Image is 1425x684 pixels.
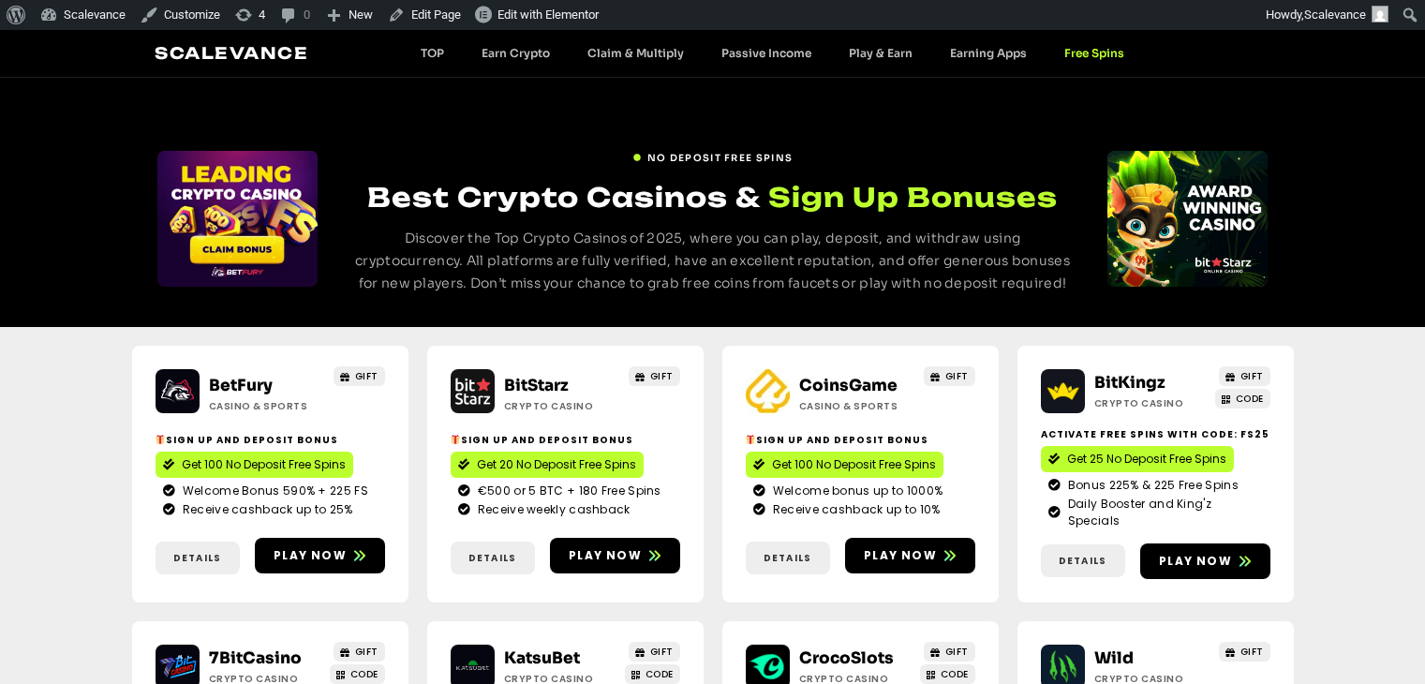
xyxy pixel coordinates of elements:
[156,452,353,478] a: Get 100 No Deposit Free Spins
[209,376,273,395] a: BetFury
[550,538,680,573] a: Play now
[569,46,703,60] a: Claim & Multiply
[799,648,894,668] a: CrocoSlots
[156,433,385,447] h2: SIGN UP AND DEPOSIT BONUS
[451,452,644,478] a: Get 20 No Deposit Free Spins
[451,542,535,574] a: Details
[1140,543,1270,579] a: Play now
[504,399,621,413] h2: Crypto Casino
[255,538,385,573] a: Play now
[497,7,599,22] span: Edit with Elementor
[451,433,680,447] h2: SIGN UP AND DEPOSIT BONUS
[155,43,308,63] a: Scalevance
[569,547,642,564] span: Play now
[746,435,755,444] img: 🎁
[924,642,975,662] a: GIFT
[209,648,302,668] a: 7BitCasino
[1067,451,1226,468] span: Get 25 No Deposit Free Spins
[355,369,379,383] span: GIFT
[931,46,1046,60] a: Earning Apps
[367,181,761,214] span: Best Crypto Casinos &
[178,483,368,499] span: Welcome Bonus 590% + 225 FS
[1159,553,1232,570] span: Play now
[746,542,830,574] a: Details
[746,433,975,447] h2: SIGN UP AND DEPOSIT BONUS
[924,366,975,386] a: GIFT
[864,547,937,564] span: Play now
[629,366,680,386] a: GIFT
[1215,389,1270,409] a: CODE
[157,151,318,287] div: 1 / 3
[1219,642,1270,662] a: GIFT
[173,551,221,565] span: Details
[799,399,916,413] h2: Casino & Sports
[352,228,1073,294] p: Discover the Top Crypto Casinos of 2025, where you can play, deposit, and withdraw using cryptocu...
[650,645,674,659] span: GIFT
[1041,544,1125,577] a: Details
[945,645,969,659] span: GIFT
[650,369,674,383] span: GIFT
[334,642,385,662] a: GIFT
[830,46,931,60] a: Play & Earn
[477,456,636,473] span: Get 20 No Deposit Free Spins
[1240,645,1264,659] span: GIFT
[334,366,385,386] a: GIFT
[463,46,569,60] a: Earn Crypto
[647,151,793,165] span: NO DEPOSIT FREE SPINS
[156,542,240,574] a: Details
[941,667,969,681] span: CODE
[1107,151,1268,287] div: 1 / 3
[625,664,680,684] a: CODE
[178,501,353,518] span: Receive cashback up to 25%
[646,667,674,681] span: CODE
[1304,7,1366,22] span: Scalevance
[156,435,165,444] img: 🎁
[703,46,830,60] a: Passive Income
[209,399,326,413] h2: Casino & Sports
[768,179,1058,216] span: Sign Up Bonuses
[1063,477,1239,494] span: Bonus 225% & 225 Free Spins
[402,46,463,60] a: TOP
[274,547,347,564] span: Play now
[355,645,379,659] span: GIFT
[845,538,975,573] a: Play now
[772,456,936,473] span: Get 100 No Deposit Free Spins
[182,456,346,473] span: Get 100 No Deposit Free Spins
[451,435,460,444] img: 🎁
[920,664,975,684] a: CODE
[1063,496,1263,529] span: Daily Booster and King'z Specials
[945,369,969,383] span: GIFT
[764,551,811,565] span: Details
[1094,648,1134,668] a: Wild
[768,501,941,518] span: Receive cashback up to 10%
[1094,373,1165,393] a: BitKingz
[1041,427,1270,441] h2: Activate Free Spins with Code: FS25
[1094,396,1211,410] h2: Crypto casino
[1107,151,1268,287] div: Slides
[330,664,385,684] a: CODE
[1240,369,1264,383] span: GIFT
[1041,446,1234,472] a: Get 25 No Deposit Free Spins
[1236,392,1264,406] span: CODE
[473,501,631,518] span: Receive weekly cashback
[157,151,318,287] div: Slides
[468,551,516,565] span: Details
[1059,554,1106,568] span: Details
[402,46,1143,60] nav: Menu
[768,483,943,499] span: Welcome bonus up to 1000%
[1219,366,1270,386] a: GIFT
[746,452,943,478] a: Get 100 No Deposit Free Spins
[504,376,569,395] a: BitStarz
[632,143,793,165] a: NO DEPOSIT FREE SPINS
[473,483,661,499] span: €500 or 5 BTC + 180 Free Spins
[350,667,379,681] span: CODE
[504,648,580,668] a: KatsuBet
[1046,46,1143,60] a: Free Spins
[629,642,680,662] a: GIFT
[799,376,898,395] a: CoinsGame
